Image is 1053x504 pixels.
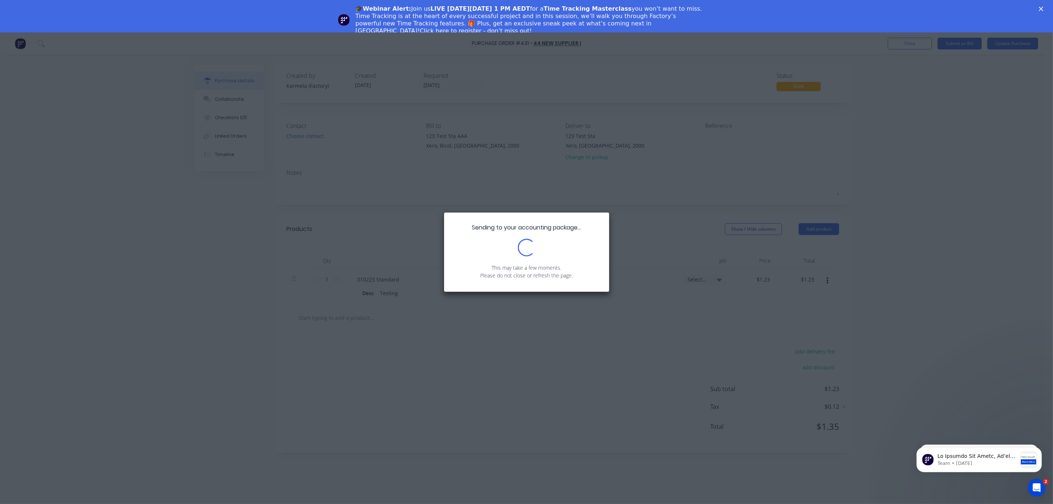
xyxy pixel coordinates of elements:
span: Sending to your accounting package... [472,223,581,232]
div: Join us for a you won’t want to miss. Time Tracking is at the heart of every successful project a... [356,5,704,35]
b: Time Tracking Masterclass [544,5,632,12]
iframe: Intercom live chat [1028,479,1046,497]
p: Message from Team, sent 1w ago [32,28,112,34]
span: 2 [1043,479,1049,485]
iframe: Intercom notifications message [906,432,1053,484]
span: Lo Ipsumdo Sit Ametc, Ad’el seddoe tem inci utlabore etdolor magnaaliq en admi veni quisnost exe ... [32,21,111,445]
img: Profile image for Team [338,14,350,26]
div: Close [1039,7,1046,11]
a: Click here to register - don’t miss out! [420,27,532,34]
p: This may take a few moments. [455,264,598,272]
b: LIVE [DATE][DATE] 1 PM AEDT [430,5,530,12]
b: 🎓Webinar Alert: [356,5,411,12]
p: Please do not close or refresh the page. [455,272,598,279]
